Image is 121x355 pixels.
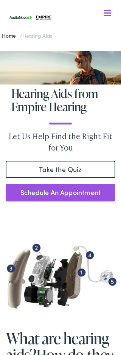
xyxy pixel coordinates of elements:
[6,161,115,178] a: Take the Quiz
[8,30,118,54] a: What We Offer
[2,32,20,39] a: Home
[22,32,52,39] span: Hearing Aids
[6,131,115,153] p: Let Us Help Find the Right Fit for You
[6,184,115,201] a: Schedule An Appointment
[11,87,110,113] h1: Hearing Aids from Empire Hearing
[2,232,118,321] img: Disagram showing parts of a hearing aid used by Empire Hearing in New York.
[2,32,52,39] span: /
